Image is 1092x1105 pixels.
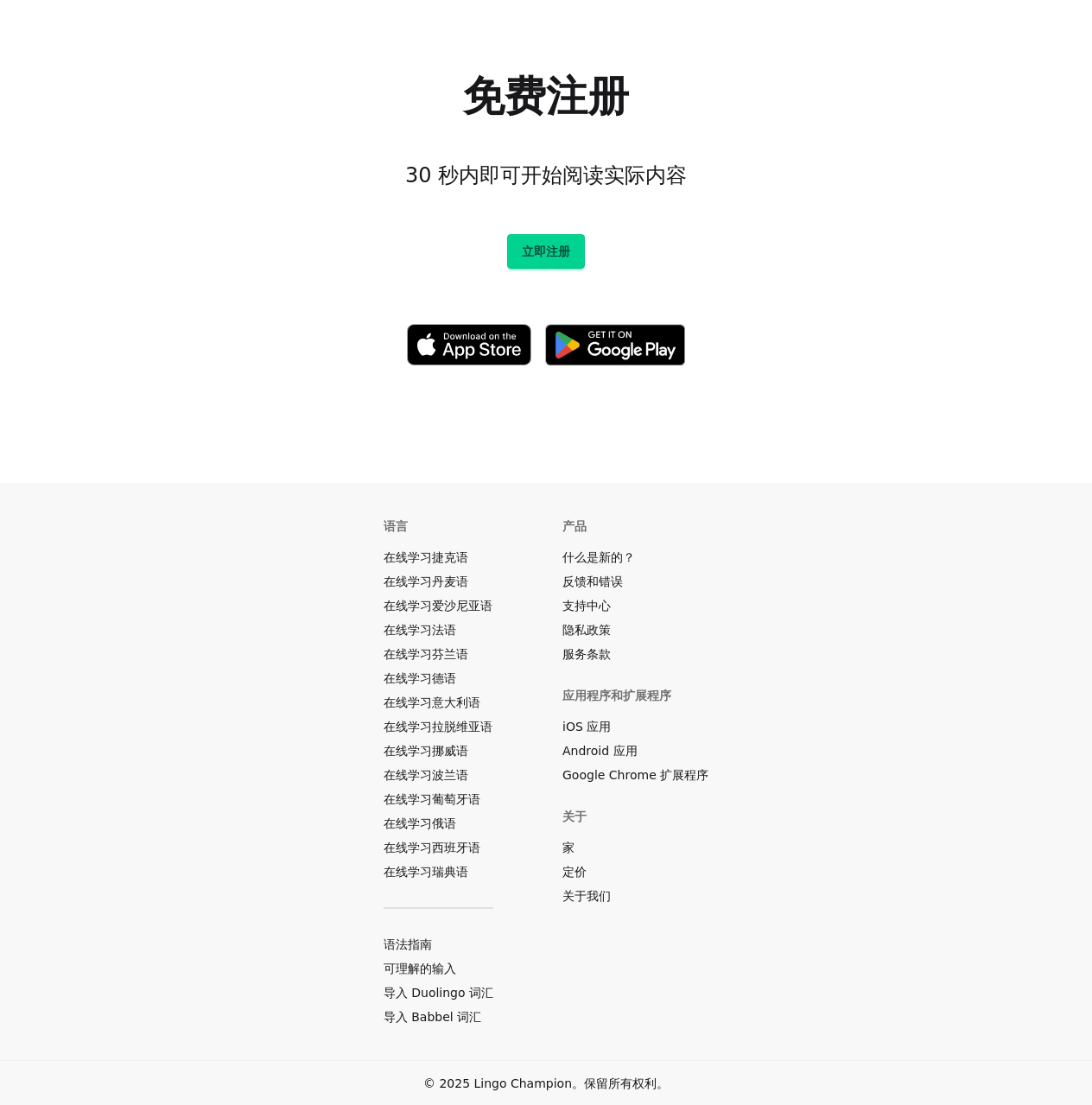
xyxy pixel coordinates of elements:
[463,72,629,120] font: 免费注册
[562,623,611,637] font: 隐私政策
[384,575,468,588] font: 在线学习丹麦语
[545,324,685,365] img: 在 Google Play 上获取
[562,766,708,784] a: Google Chrome 扩展程序
[384,792,480,806] font: 在线学习葡萄牙语
[384,647,468,661] font: 在线学习芬兰语
[405,163,687,187] font: 30 秒内即可开始阅读实际内容
[562,549,635,566] a: 什么是新的？
[384,623,456,637] font: 在线学习法语
[384,768,468,782] font: 在线学习波兰语
[562,575,623,588] font: 反馈和错误
[522,244,570,258] font: 立即注册
[384,960,456,977] a: 可理解的输入
[384,766,468,784] a: 在线学习波兰语
[384,519,408,533] font: 语言
[562,573,623,590] a: 反馈和错误
[384,599,492,613] font: 在线学习爱沙尼亚语
[384,1010,481,1024] font: 导入 Babbel 词汇
[562,599,611,613] font: 支持中心
[384,573,468,590] a: 在线学习丹麦语
[384,962,456,975] font: 可理解的输入
[384,549,468,566] a: 在线学习捷克语
[384,718,492,735] a: 在线学习拉脱维亚语
[384,550,468,564] font: 在线学习捷克语
[384,597,492,614] a: 在线学习爱沙尼亚语
[562,718,611,735] a: iOS 应用
[562,839,575,856] a: 家
[384,1008,481,1026] a: 导入 Babbel 词汇
[562,647,611,661] font: 服务条款
[562,645,611,663] a: 服务条款
[562,519,587,533] font: 产品
[384,645,468,663] a: 在线学习芬兰语
[507,234,585,269] a: 立即注册
[384,839,480,856] a: 在线学习西班牙语
[384,670,456,687] a: 在线学习德语
[384,936,432,953] a: 语法指南
[562,550,635,564] font: 什么是新的？
[562,689,671,702] font: 应用程序和扩展程序
[562,810,587,823] font: 关于
[384,863,468,880] a: 在线学习瑞典语
[562,863,587,880] a: 定价
[423,1076,669,1090] font: © 2025 Lingo Champion。保留所有权利。
[384,984,493,1001] a: 导入 Duolingo 词汇
[562,720,611,733] font: iOS 应用
[384,671,456,685] font: 在线学习德语
[384,815,456,832] a: 在线学习俄语
[384,791,480,808] a: 在线学习葡萄牙语
[384,841,480,854] font: 在线学习西班牙语
[384,694,480,711] a: 在线学习意大利语
[562,768,708,782] font: Google Chrome 扩展程序
[407,324,531,365] img: 在 App Store 下载
[562,889,611,903] font: 关于我们
[384,986,493,1000] font: 导入 Duolingo 词汇
[384,742,468,759] a: 在线学习挪威语
[562,887,611,905] a: 关于我们
[384,744,468,758] font: 在线学习挪威语
[384,621,456,638] a: 在线学习法语
[384,937,432,951] font: 语法指南
[562,744,638,758] font: Android 应用
[562,742,638,759] a: Android 应用
[384,865,468,879] font: 在线学习瑞典语
[562,841,575,854] font: 家
[384,816,456,830] font: 在线学习俄语
[562,865,587,879] font: 定价
[384,695,480,709] font: 在线学习意大利语
[384,720,492,733] font: 在线学习拉脱维亚语
[562,621,611,638] a: 隐私政策
[562,597,611,614] a: 支持中心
